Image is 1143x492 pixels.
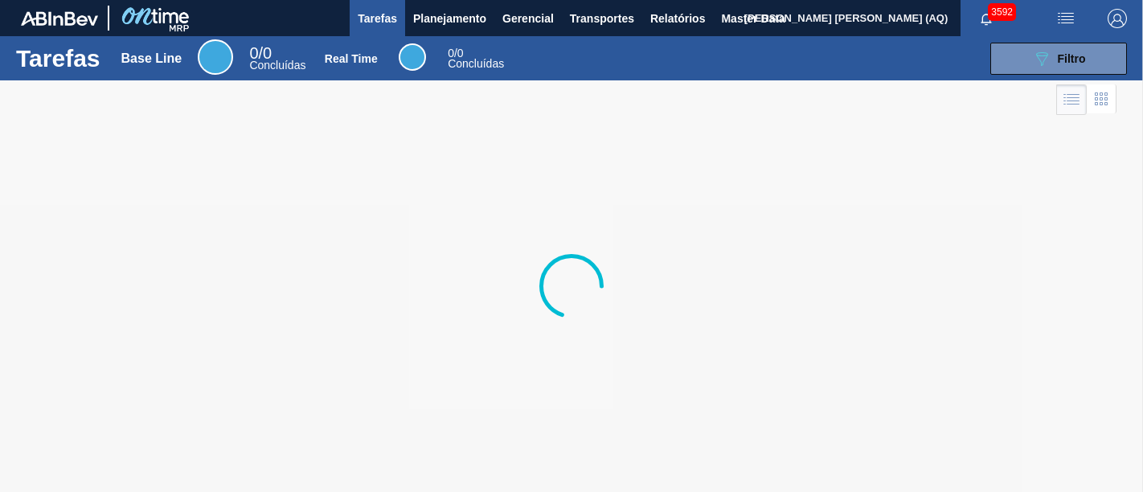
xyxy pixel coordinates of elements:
[448,57,504,70] span: Concluídas
[448,47,463,59] span: / 0
[448,48,504,69] div: Real Time
[249,44,258,62] span: 0
[249,59,305,72] span: Concluídas
[249,47,305,71] div: Base Line
[399,43,426,71] div: Real Time
[16,49,100,68] h1: Tarefas
[570,9,634,28] span: Transportes
[21,11,98,26] img: TNhmsLtSVTkK8tSr43FrP2fwEKptu5GPRR3wAAAABJRU5ErkJggg==
[1056,9,1075,28] img: userActions
[413,9,486,28] span: Planejamento
[721,9,785,28] span: Master Data
[961,7,1012,30] button: Notificações
[448,47,454,59] span: 0
[198,39,233,75] div: Base Line
[121,51,182,66] div: Base Line
[325,52,378,65] div: Real Time
[988,3,1016,21] span: 3592
[650,9,705,28] span: Relatórios
[1108,9,1127,28] img: Logout
[1058,52,1086,65] span: Filtro
[990,43,1127,75] button: Filtro
[249,44,272,62] span: / 0
[358,9,397,28] span: Tarefas
[502,9,554,28] span: Gerencial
